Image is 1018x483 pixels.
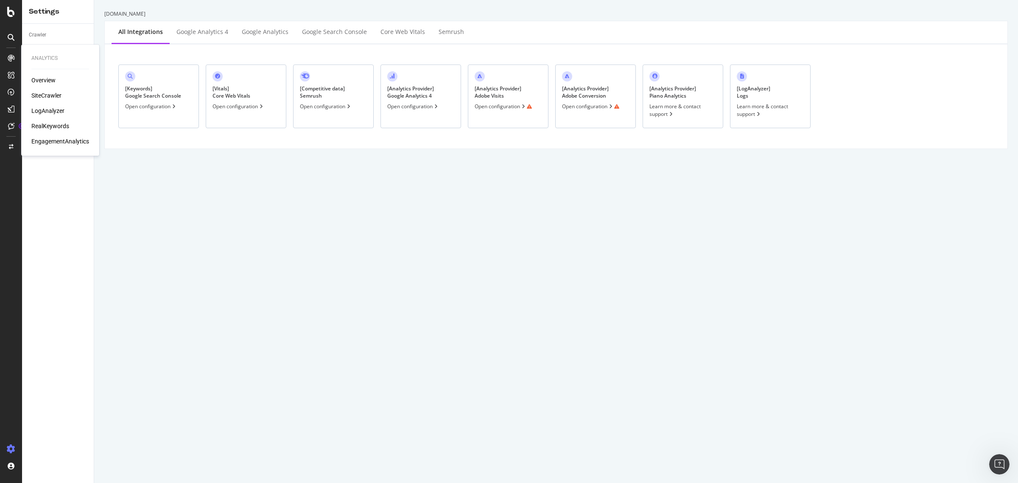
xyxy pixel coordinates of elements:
[213,85,250,99] div: [ Vitals ] Core Web Vitals
[29,7,87,17] div: Settings
[31,76,56,84] a: Overview
[31,107,64,115] a: LogAnalyzer
[302,28,367,36] div: Google Search Console
[125,85,181,99] div: [ Keywords ] Google Search Console
[649,85,696,99] div: [ Analytics Provider ] Piano Analytics
[380,28,425,36] div: Core Web Vitals
[118,28,163,36] div: All integrations
[31,122,69,130] a: RealKeywords
[439,28,464,36] div: Semrush
[300,103,352,110] div: Open configuration
[475,85,521,99] div: [ Analytics Provider ] Adobe Visits
[387,85,434,99] div: [ Analytics Provider ] Google Analytics 4
[649,103,716,117] div: Learn more & contact support
[737,103,804,117] div: Learn more & contact support
[213,103,265,110] div: Open configuration
[989,454,1010,475] iframe: Intercom live chat
[242,28,288,36] div: Google Analytics
[387,103,439,110] div: Open configuration
[562,103,619,110] div: Open configuration
[29,43,51,52] div: Keywords
[18,122,25,130] div: Tooltip anchor
[31,55,89,62] div: Analytics
[176,28,228,36] div: Google Analytics 4
[31,91,62,100] a: SiteCrawler
[125,103,177,110] div: Open configuration
[29,31,88,39] a: Crawler
[475,103,532,110] div: Open configuration
[562,85,609,99] div: [ Analytics Provider ] Adobe Conversion
[29,43,88,52] a: Keywords
[737,85,770,99] div: [ LogAnalyzer ] Logs
[29,31,46,39] div: Crawler
[31,137,89,146] a: EngagementAnalytics
[104,10,1008,17] div: [DOMAIN_NAME]
[300,85,345,99] div: [ Competitive data ] Semrush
